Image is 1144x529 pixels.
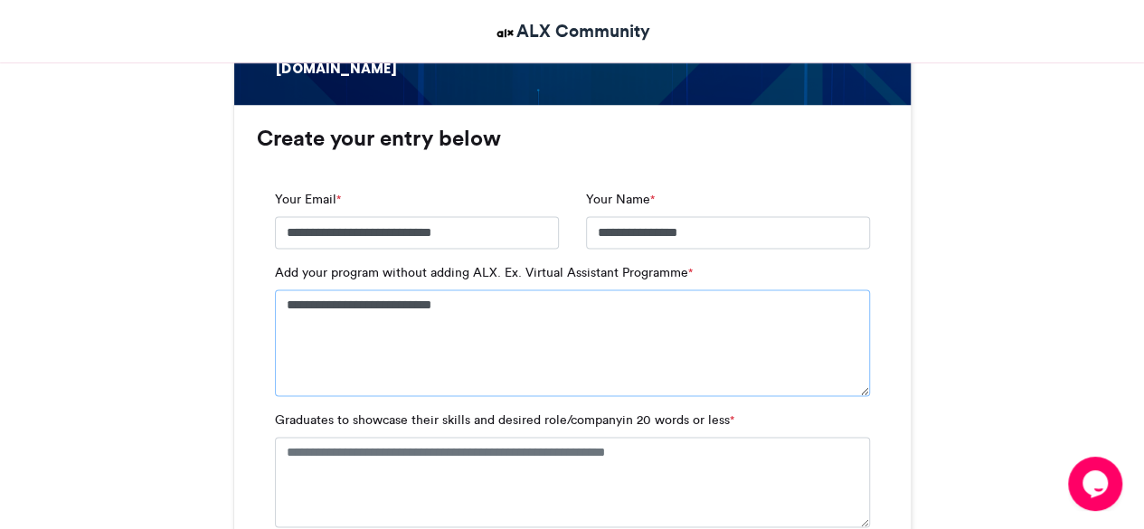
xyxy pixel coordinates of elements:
label: Graduates to showcase their skills and desired role/companyin 20 words or less [275,411,734,430]
label: Your Name [586,190,655,209]
div: [DOMAIN_NAME] [274,60,413,79]
h3: Create your entry below [257,128,888,149]
label: Add your program without adding ALX. Ex. Virtual Assistant Programme [275,263,693,282]
a: ALX Community [494,18,650,44]
label: Your Email [275,190,341,209]
img: ALX Community [494,22,516,44]
iframe: chat widget [1068,457,1126,511]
